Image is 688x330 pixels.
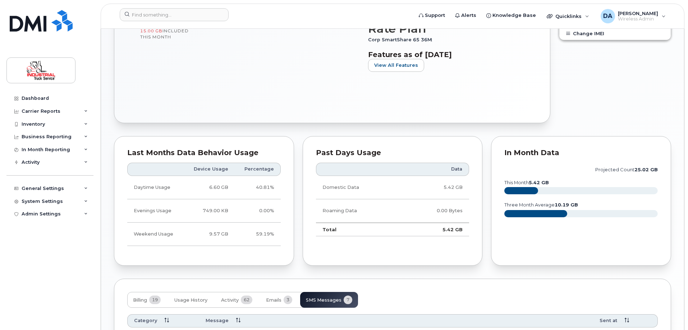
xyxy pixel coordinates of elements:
td: 5.42 GB [402,176,469,199]
th: Device Usage [184,163,235,176]
span: Sent at [600,317,617,324]
td: 6.60 GB [184,176,235,199]
button: Change IMEI [559,27,671,40]
td: 9.57 GB [184,223,235,246]
span: 3 [284,296,292,304]
span: Usage History [174,297,207,303]
td: 5.42 GB [402,223,469,236]
td: 0.00 Bytes [402,199,469,223]
td: Total [316,223,402,236]
div: Past Days Usage [316,149,469,157]
tr: Friday from 6:00pm to Monday 8:00am [127,223,281,246]
span: DA [603,12,612,20]
td: Domestic Data [316,176,402,199]
td: 0.00% [235,199,281,223]
th: Data [402,163,469,176]
a: Support [414,8,450,23]
td: 749.00 KB [184,199,235,223]
div: Quicklinks [542,9,594,23]
span: Message [206,317,229,324]
h3: Features as of [DATE] [368,50,524,59]
span: Alerts [461,12,476,19]
tspan: 10.19 GB [555,202,578,208]
input: Find something... [120,8,229,21]
span: Billing [133,297,147,303]
span: Support [425,12,445,19]
div: In Month Data [504,149,658,157]
span: View All Features [374,62,418,69]
span: Emails [266,297,281,303]
td: 59.19% [235,223,281,246]
span: 19 [149,296,161,304]
th: Percentage [235,163,281,176]
span: Knowledge Base [492,12,536,19]
div: Last Months Data Behavior Usage [127,149,281,157]
span: 15.00 GB [140,28,162,33]
span: Corp SmartShare 65 36M [368,37,436,42]
span: Quicklinks [555,13,582,19]
a: Knowledge Base [481,8,541,23]
a: Alerts [450,8,481,23]
span: 62 [241,296,252,304]
tspan: 5.42 GB [529,180,549,185]
button: View All Features [368,59,424,72]
span: Activity [221,297,239,303]
td: Weekend Usage [127,223,184,246]
tspan: 25.02 GB [634,167,658,172]
td: Daytime Usage [127,176,184,199]
text: this month [504,180,549,185]
td: 40.81% [235,176,281,199]
text: three month average [504,202,578,208]
tr: Weekdays from 6:00pm to 8:00am [127,199,281,223]
td: Roaming Data [316,199,402,223]
span: Category [134,317,157,324]
td: Evenings Usage [127,199,184,223]
text: projected count [595,167,658,172]
div: Dale Allan [596,9,671,23]
span: [PERSON_NAME] [618,10,658,16]
h3: Rate Plan [368,22,524,35]
span: Wireless Admin [618,16,658,22]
